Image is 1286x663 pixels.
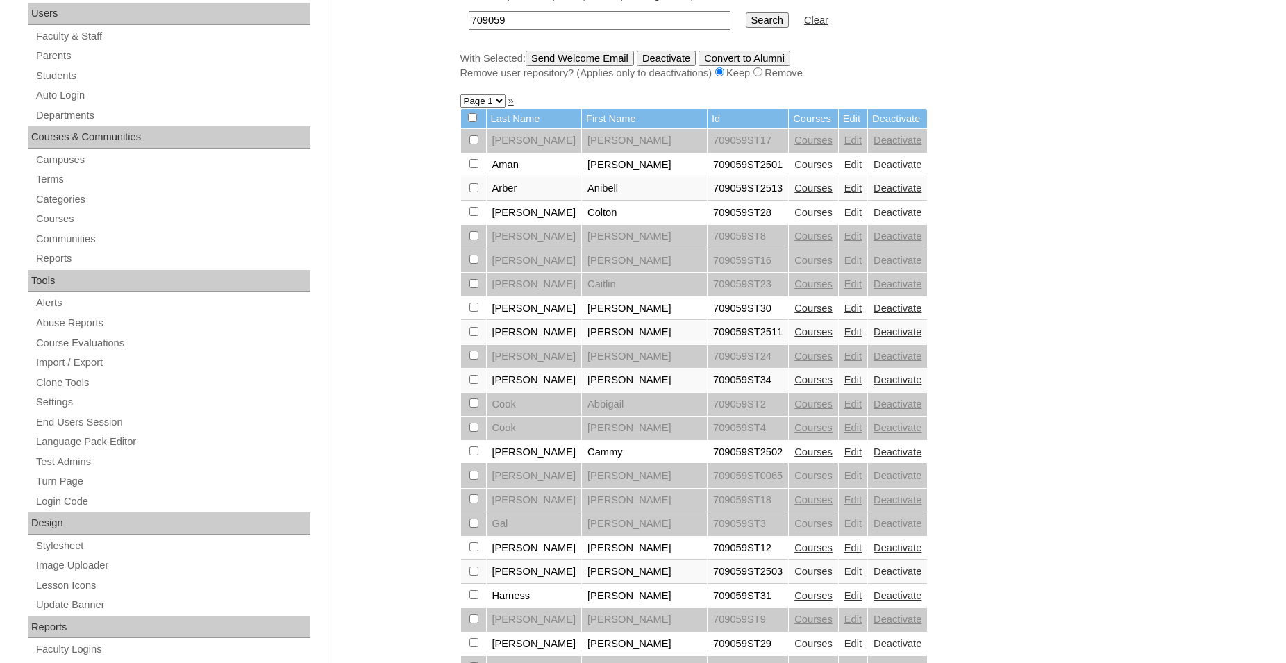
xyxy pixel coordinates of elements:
a: Deactivate [874,638,921,649]
td: [PERSON_NAME] [487,464,582,488]
a: Auto Login [35,87,310,104]
td: 709059ST23 [708,273,788,296]
a: Image Uploader [35,557,310,574]
td: 709059ST28 [708,201,788,225]
td: [PERSON_NAME] [582,369,707,392]
td: 709059ST3 [708,512,788,536]
a: Alerts [35,294,310,312]
div: Remove user repository? (Applies only to deactivations) Keep Remove [460,66,1148,81]
td: [PERSON_NAME] [582,560,707,584]
a: Courses [794,422,833,433]
a: Communities [35,230,310,248]
td: [PERSON_NAME] [487,225,582,249]
a: Edit [844,470,862,481]
a: Edit [844,303,862,314]
td: [PERSON_NAME] [582,417,707,440]
a: Edit [844,566,862,577]
a: Courses [794,518,833,529]
a: Edit [844,518,862,529]
a: Edit [844,494,862,505]
td: [PERSON_NAME] [582,297,707,321]
a: Faculty & Staff [35,28,310,45]
td: [PERSON_NAME] [582,464,707,488]
a: Courses [794,614,833,625]
td: [PERSON_NAME] [487,441,582,464]
td: [PERSON_NAME] [487,560,582,584]
a: Clone Tools [35,374,310,392]
a: Edit [844,255,862,266]
td: Gal [487,512,582,536]
a: Courses [794,566,833,577]
td: Courses [789,109,838,129]
td: [PERSON_NAME] [582,129,707,153]
input: Deactivate [637,51,696,66]
td: Cook [487,393,582,417]
a: Test Admins [35,453,310,471]
a: Update Banner [35,596,310,614]
a: Deactivate [874,159,921,170]
td: First Name [582,109,707,129]
td: [PERSON_NAME] [582,512,707,536]
a: Courses [794,590,833,601]
td: 709059ST0065 [708,464,788,488]
a: Deactivate [874,566,921,577]
td: Caitlin [582,273,707,296]
a: Courses [794,135,833,146]
td: Cook [487,417,582,440]
div: Users [28,3,310,25]
td: 709059ST12 [708,537,788,560]
td: Colton [582,201,707,225]
div: With Selected: [460,51,1148,81]
a: Edit [844,135,862,146]
td: 709059ST30 [708,297,788,321]
a: Turn Page [35,473,310,490]
a: Categories [35,191,310,208]
a: Courses [794,494,833,505]
a: Courses [794,398,833,410]
td: [PERSON_NAME] [487,345,582,369]
a: Courses [794,326,833,337]
td: [PERSON_NAME] [487,297,582,321]
a: Courses [794,374,833,385]
div: Design [28,512,310,535]
a: Deactivate [874,374,921,385]
a: Edit [844,374,862,385]
a: Courses [35,210,310,228]
a: Edit [844,159,862,170]
td: 709059ST34 [708,369,788,392]
a: Deactivate [874,183,921,194]
a: End Users Session [35,414,310,431]
a: Departments [35,107,310,124]
a: Courses [794,303,833,314]
a: Deactivate [874,422,921,433]
a: Courses [794,183,833,194]
a: Edit [844,422,862,433]
a: Terms [35,171,310,188]
a: Faculty Logins [35,641,310,658]
a: Abuse Reports [35,314,310,332]
td: Edit [839,109,867,129]
a: Courses [794,207,833,218]
td: Anibell [582,177,707,201]
td: [PERSON_NAME] [487,321,582,344]
td: 709059ST17 [708,129,788,153]
a: Edit [844,638,862,649]
td: 709059ST2502 [708,441,788,464]
td: 709059ST29 [708,632,788,656]
a: Deactivate [874,446,921,458]
a: Deactivate [874,470,921,481]
a: Courses [794,638,833,649]
a: Parents [35,47,310,65]
td: [PERSON_NAME] [487,537,582,560]
td: [PERSON_NAME] [487,632,582,656]
td: 709059ST16 [708,249,788,273]
td: Abbigail [582,393,707,417]
a: Edit [844,207,862,218]
td: Harness [487,585,582,608]
td: [PERSON_NAME] [487,369,582,392]
td: 709059ST18 [708,489,788,512]
td: [PERSON_NAME] [582,153,707,177]
a: Edit [844,446,862,458]
a: Edit [844,278,862,289]
a: Courses [794,255,833,266]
